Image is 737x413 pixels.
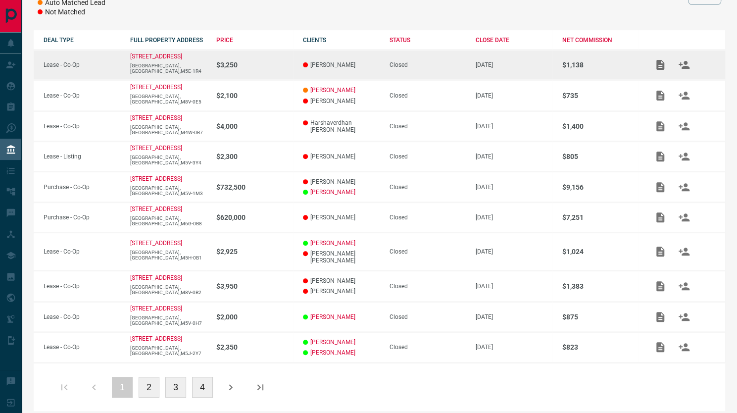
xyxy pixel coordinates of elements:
p: [GEOGRAPHIC_DATA],[GEOGRAPHIC_DATA],M5V-1M3 [130,185,207,196]
a: [STREET_ADDRESS] [130,274,182,281]
button: 3 [165,377,186,398]
p: $875 [562,313,639,321]
p: [GEOGRAPHIC_DATA],[GEOGRAPHIC_DATA],M5V-3Y4 [130,155,207,165]
button: 1 [112,377,133,398]
span: Match Clients [672,122,696,129]
p: Purchase - Co-Op [44,184,120,191]
p: $1,138 [562,61,639,69]
div: Closed [390,92,466,99]
div: Closed [390,61,466,68]
div: CLIENTS [303,37,380,44]
span: Match Clients [672,153,696,159]
p: $1,383 [562,282,639,290]
p: Lease - Co-Op [44,92,120,99]
p: [DATE] [476,344,552,351]
a: [PERSON_NAME] [310,349,355,356]
div: STATUS [390,37,466,44]
p: [DATE] [476,61,552,68]
p: [GEOGRAPHIC_DATA],[GEOGRAPHIC_DATA],M5V-0H7 [130,315,207,326]
a: [PERSON_NAME] [310,313,355,320]
p: $823 [562,343,639,351]
p: Purchase - Co-Op [44,214,120,221]
p: [STREET_ADDRESS] [130,114,182,121]
a: [STREET_ADDRESS] [130,53,182,60]
span: Add / View Documents [648,282,672,289]
p: $620,000 [216,213,293,221]
li: Not Matched [38,7,114,17]
p: [PERSON_NAME] [303,61,380,68]
p: [GEOGRAPHIC_DATA],[GEOGRAPHIC_DATA],M8V-0E5 [130,94,207,104]
p: $2,000 [216,313,293,321]
div: Closed [390,283,466,290]
p: $9,156 [562,183,639,191]
button: 4 [192,377,213,398]
p: [GEOGRAPHIC_DATA],[GEOGRAPHIC_DATA],M8V-0B2 [130,284,207,295]
span: Match Clients [672,214,696,221]
p: [GEOGRAPHIC_DATA],[GEOGRAPHIC_DATA],M4W-0B7 [130,124,207,135]
span: Match Clients [672,313,696,320]
a: [STREET_ADDRESS] [130,305,182,312]
p: Lease - Co-Op [44,123,120,130]
p: $805 [562,153,639,160]
p: $735 [562,92,639,100]
div: Closed [390,123,466,130]
p: [STREET_ADDRESS] [130,145,182,152]
p: [PERSON_NAME] [303,153,380,160]
div: Closed [390,344,466,351]
p: [PERSON_NAME] [303,288,380,295]
p: [STREET_ADDRESS] [130,335,182,342]
button: 2 [139,377,159,398]
span: Add / View Documents [648,214,672,221]
span: Add / View Documents [648,313,672,320]
p: $2,300 [216,153,293,160]
a: [PERSON_NAME] [310,87,355,94]
p: $2,925 [216,248,293,256]
span: Match Clients [672,92,696,99]
p: $4,000 [216,122,293,130]
p: [GEOGRAPHIC_DATA],[GEOGRAPHIC_DATA],M5E-1R4 [130,63,207,74]
p: [DATE] [476,313,552,320]
p: [PERSON_NAME] [303,98,380,104]
p: $7,251 [562,213,639,221]
a: [STREET_ADDRESS] [130,84,182,91]
p: [STREET_ADDRESS] [130,206,182,212]
div: Closed [390,153,466,160]
a: [STREET_ADDRESS] [130,240,182,247]
span: Match Clients [672,183,696,190]
p: Lease - Co-Op [44,61,120,68]
div: CLOSE DATE [476,37,552,44]
p: [DATE] [476,92,552,99]
p: Lease - Co-Op [44,313,120,320]
p: [DATE] [476,123,552,130]
div: DEAL TYPE [44,37,120,44]
p: $732,500 [216,183,293,191]
a: [PERSON_NAME] [310,240,355,247]
p: Lease - Co-Op [44,283,120,290]
p: [PERSON_NAME] [PERSON_NAME] [303,250,380,264]
p: $1,024 [562,248,639,256]
div: Closed [390,184,466,191]
span: Add / View Documents [648,122,672,129]
p: [DATE] [476,153,552,160]
span: Match Clients [672,248,696,255]
p: Lease - Co-Op [44,344,120,351]
span: Add / View Documents [648,92,672,99]
p: [GEOGRAPHIC_DATA],[GEOGRAPHIC_DATA],M5H-0B1 [130,250,207,260]
p: [PERSON_NAME] [303,214,380,221]
span: Match Clients [672,282,696,289]
span: Match Clients [672,343,696,350]
div: Closed [390,248,466,255]
p: [DATE] [476,283,552,290]
p: [DATE] [476,184,552,191]
p: [PERSON_NAME] [303,178,380,185]
p: [PERSON_NAME] [303,277,380,284]
p: [DATE] [476,248,552,255]
a: [PERSON_NAME] [310,339,355,346]
a: [STREET_ADDRESS] [130,175,182,182]
p: $1,400 [562,122,639,130]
